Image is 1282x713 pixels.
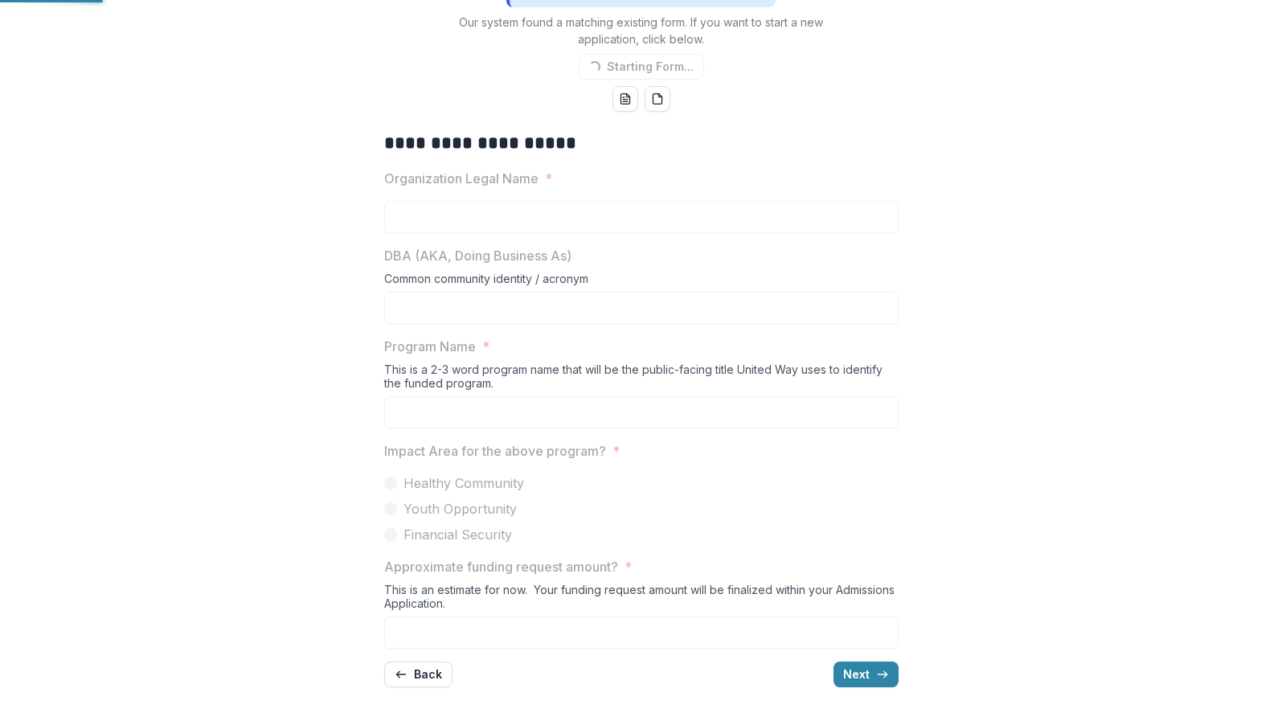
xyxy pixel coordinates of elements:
span: Youth Opportunity [403,499,517,518]
p: Approximate funding request amount? [384,557,618,576]
button: Back [384,662,453,687]
p: DBA (AKA, Doing Business As) [384,246,571,265]
div: This is an estimate for now. Your funding request amount will be finalized within your Admissions... [384,583,899,617]
button: pdf-download [645,86,670,112]
p: Organization Legal Name [384,169,539,188]
span: Healthy Community [403,473,524,493]
div: Common community identity / acronym [384,272,899,292]
button: Starting Form... [579,54,704,80]
span: Financial Security [403,525,512,544]
button: word-download [612,86,638,112]
p: Impact Area for the above program? [384,441,606,461]
div: This is a 2-3 word program name that will be the public-facing title United Way uses to identify ... [384,363,899,396]
p: Our system found a matching existing form. If you want to start a new application, click below. [440,14,842,47]
p: Program Name [384,337,476,356]
button: Next [834,662,899,687]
